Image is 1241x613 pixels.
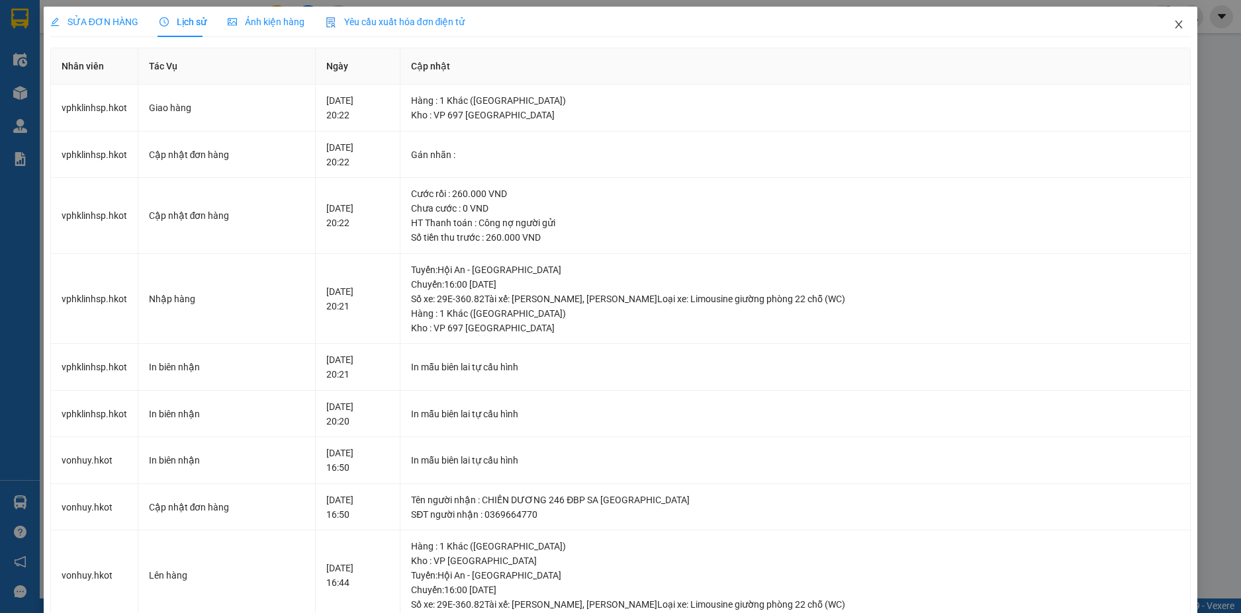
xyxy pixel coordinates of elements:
th: Nhân viên [51,48,138,85]
th: Cập nhật [400,48,1191,85]
th: Ngày [316,48,400,85]
div: Cập nhật đơn hàng [149,147,304,162]
div: Tên người nhận : CHIẾN DƯƠNG 246 ĐBP SA [GEOGRAPHIC_DATA] [411,493,1179,507]
td: vonhuy.hkot [51,437,138,484]
div: [DATE] 20:21 [326,352,389,382]
div: [DATE] 16:50 [326,493,389,522]
div: In mẫu biên lai tự cấu hình [411,407,1179,421]
div: Gán nhãn : [411,147,1179,162]
div: Tuyến : Hội An - [GEOGRAPHIC_DATA] Chuyến: 16:00 [DATE] Số xe: 29E-360.82 Tài xế: [PERSON_NAME], ... [411,568,1179,612]
div: [DATE] 16:50 [326,446,389,475]
div: Lên hàng [149,568,304,583]
div: Hàng : 1 Khác ([GEOGRAPHIC_DATA]) [411,306,1179,321]
div: Cập nhật đơn hàng [149,500,304,514]
span: SỬA ĐƠN HÀNG [50,17,138,27]
td: vonhuy.hkot [51,484,138,531]
div: [DATE] 20:21 [326,284,389,313]
td: vphklinhsp.hkot [51,391,138,438]
div: Hàng : 1 Khác ([GEOGRAPHIC_DATA]) [411,93,1179,108]
span: close [1173,19,1184,30]
div: Kho : VP [GEOGRAPHIC_DATA] [411,553,1179,568]
div: Chưa cước : 0 VND [411,201,1179,216]
button: Close [1160,7,1197,44]
span: edit [50,17,60,26]
div: Hàng : 1 Khác ([GEOGRAPHIC_DATA]) [411,539,1179,553]
div: Tuyến : Hội An - [GEOGRAPHIC_DATA] Chuyến: 16:00 [DATE] Số xe: 29E-360.82 Tài xế: [PERSON_NAME], ... [411,263,1179,306]
span: Lịch sử [160,17,207,27]
span: Yêu cầu xuất hóa đơn điện tử [326,17,465,27]
div: Kho : VP 697 [GEOGRAPHIC_DATA] [411,321,1179,335]
div: Nhập hàng [149,292,304,306]
div: In biên nhận [149,407,304,421]
span: clock-circle [160,17,169,26]
div: Kho : VP 697 [GEOGRAPHIC_DATA] [411,108,1179,122]
div: In mẫu biên lai tự cấu hình [411,360,1179,374]
td: vphklinhsp.hkot [51,344,138,391]
td: vphklinhsp.hkot [51,85,138,132]
div: In mẫu biên lai tự cấu hình [411,453,1179,468]
div: [DATE] 20:22 [326,93,389,122]
div: SĐT người nhận : 0369664770 [411,507,1179,522]
img: icon [326,17,336,28]
div: Cập nhật đơn hàng [149,208,304,223]
div: Số tiền thu trước : 260.000 VND [411,230,1179,245]
div: [DATE] 20:20 [326,399,389,429]
div: Cước rồi : 260.000 VND [411,186,1179,201]
td: vphklinhsp.hkot [51,132,138,179]
div: In biên nhận [149,360,304,374]
div: [DATE] 16:44 [326,561,389,590]
span: picture [228,17,237,26]
div: HT Thanh toán : Công nợ người gửi [411,216,1179,230]
th: Tác Vụ [138,48,316,85]
td: vphklinhsp.hkot [51,178,138,254]
td: vphklinhsp.hkot [51,254,138,345]
span: Ảnh kiện hàng [228,17,304,27]
div: [DATE] 20:22 [326,201,389,230]
div: Giao hàng [149,101,304,115]
div: In biên nhận [149,453,304,468]
div: [DATE] 20:22 [326,140,389,169]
